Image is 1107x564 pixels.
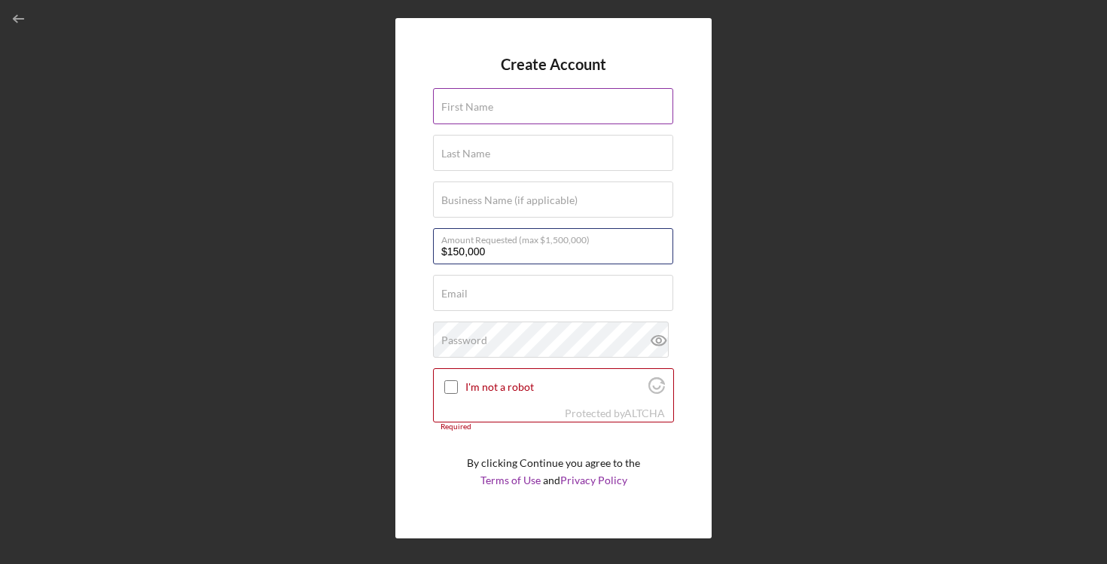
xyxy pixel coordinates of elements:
label: I'm not a robot [465,381,644,393]
label: Last Name [441,148,490,160]
div: Required [433,422,674,431]
a: Terms of Use [480,474,541,486]
label: First Name [441,101,493,113]
a: Visit Altcha.org [624,407,665,419]
label: Password [441,334,487,346]
div: Protected by [565,407,665,419]
a: Privacy Policy [560,474,627,486]
label: Amount Requested (max $1,500,000) [441,229,673,245]
h4: Create Account [501,56,606,73]
a: Visit Altcha.org [648,383,665,396]
label: Email [441,288,468,300]
p: By clicking Continue you agree to the and [467,455,640,489]
label: Business Name (if applicable) [441,194,578,206]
